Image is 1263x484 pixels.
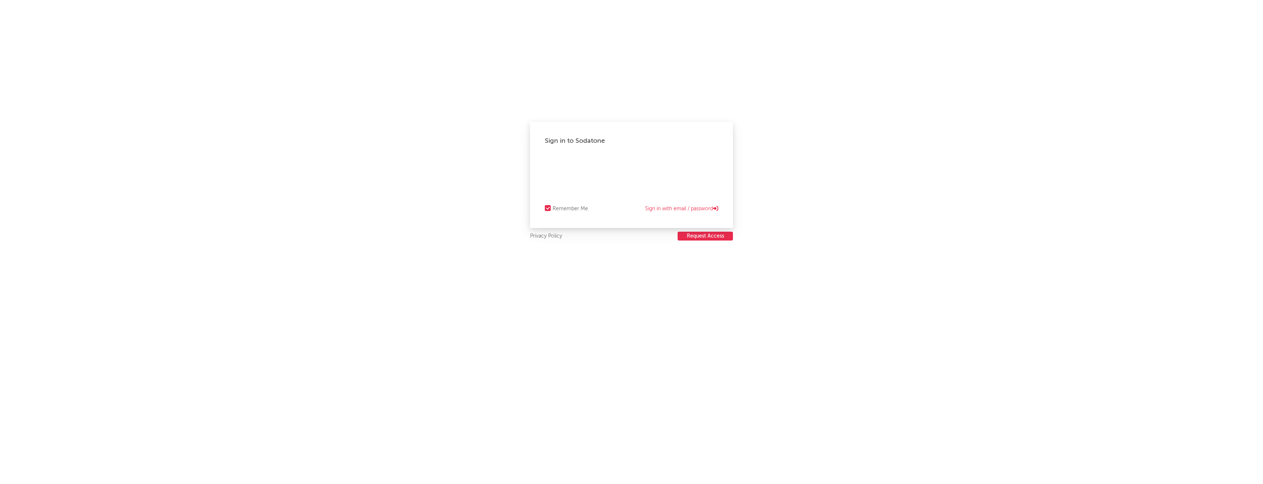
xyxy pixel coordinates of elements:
[553,204,588,213] div: Remember Me
[545,136,718,145] div: Sign in to Sodatone
[530,232,562,241] a: Privacy Policy
[678,232,733,241] a: Request Access
[645,204,718,213] a: Sign in with email / password
[678,232,733,241] button: Request Access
